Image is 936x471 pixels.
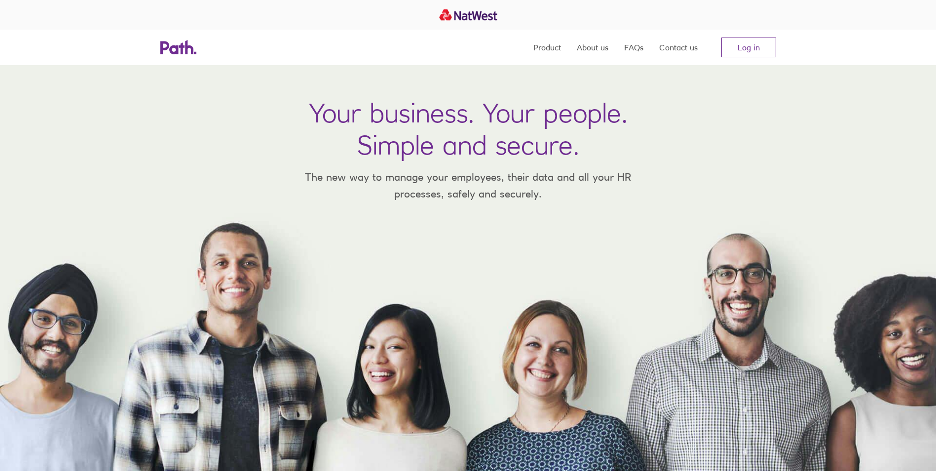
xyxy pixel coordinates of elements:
a: Log in [721,38,776,57]
a: About us [577,30,608,65]
a: Contact us [659,30,698,65]
p: The new way to manage your employees, their data and all your HR processes, safely and securely. [291,169,646,202]
a: FAQs [624,30,643,65]
a: Product [533,30,561,65]
h1: Your business. Your people. Simple and secure. [309,97,628,161]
